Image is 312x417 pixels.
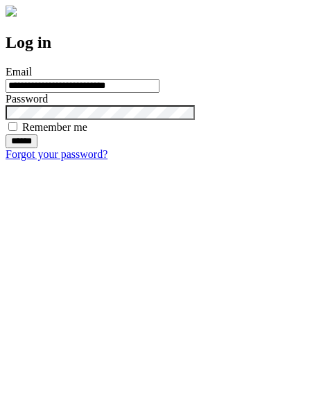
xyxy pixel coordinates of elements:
[6,6,17,17] img: logo-4e3dc11c47720685a147b03b5a06dd966a58ff35d612b21f08c02c0306f2b779.png
[6,66,32,78] label: Email
[6,148,107,160] a: Forgot your password?
[6,93,48,105] label: Password
[6,33,306,52] h2: Log in
[22,121,87,133] label: Remember me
